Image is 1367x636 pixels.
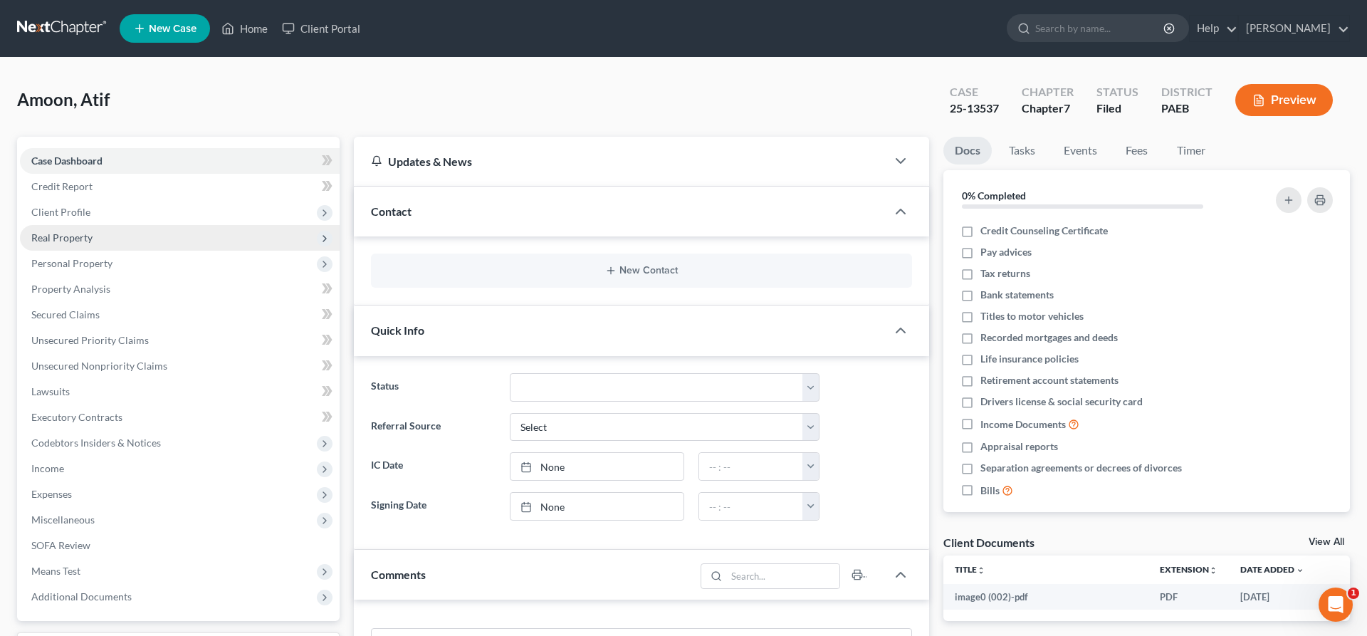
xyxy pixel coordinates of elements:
button: New Contact [382,265,901,276]
label: IC Date [364,452,503,481]
a: Unsecured Priority Claims [20,328,340,353]
span: Income Documents [980,417,1066,432]
span: Executory Contracts [31,411,122,423]
div: Client Documents [943,535,1035,550]
span: Recorded mortgages and deeds [980,330,1118,345]
span: Unsecured Priority Claims [31,334,149,346]
a: Unsecured Nonpriority Claims [20,353,340,379]
div: Chapter [1022,100,1074,117]
button: Preview [1235,84,1333,116]
a: Lawsuits [20,379,340,405]
td: image0 (002)-pdf [943,584,1148,610]
div: Chapter [1022,84,1074,100]
span: Contact [371,204,412,218]
span: Lawsuits [31,385,70,397]
a: Help [1190,16,1237,41]
span: Titles to motor vehicles [980,309,1084,323]
span: Comments [371,568,426,581]
span: Property Analysis [31,283,110,295]
a: Case Dashboard [20,148,340,174]
a: Credit Report [20,174,340,199]
label: Signing Date [364,492,503,521]
a: Titleunfold_more [955,564,985,575]
iframe: Intercom live chat [1319,588,1353,622]
span: Credit Counseling Certificate [980,224,1108,238]
span: Appraisal reports [980,439,1058,454]
span: Additional Documents [31,590,132,603]
div: Updates & News [371,154,869,169]
i: unfold_more [1209,566,1217,575]
label: Referral Source [364,413,503,442]
a: Property Analysis [20,276,340,302]
div: PAEB [1161,100,1213,117]
span: Means Test [31,565,80,577]
div: Status [1096,84,1138,100]
span: Bank statements [980,288,1054,302]
i: unfold_more [977,566,985,575]
span: Tax returns [980,266,1030,281]
span: Codebtors Insiders & Notices [31,437,161,449]
span: Personal Property [31,257,112,269]
span: Expenses [31,488,72,500]
span: Income [31,462,64,474]
span: Amoon, Atif [17,89,110,110]
a: [PERSON_NAME] [1239,16,1349,41]
span: New Case [149,24,197,34]
span: SOFA Review [31,539,90,551]
a: Extensionunfold_more [1160,564,1217,575]
div: 25-13537 [950,100,999,117]
span: Secured Claims [31,308,100,320]
input: Search by name... [1035,15,1166,41]
span: Drivers license & social security card [980,395,1143,409]
input: Search... [726,564,839,588]
span: Pay advices [980,245,1032,259]
a: Date Added expand_more [1240,564,1304,575]
a: Secured Claims [20,302,340,328]
span: Quick Info [371,323,424,337]
div: Case [950,84,999,100]
span: Life insurance policies [980,352,1079,366]
a: None [510,453,683,480]
a: Home [214,16,275,41]
a: Events [1052,137,1109,165]
a: Client Portal [275,16,367,41]
span: Client Profile [31,206,90,218]
a: Timer [1166,137,1217,165]
span: Separation agreements or decrees of divorces [980,461,1182,475]
span: Real Property [31,231,93,244]
span: Case Dashboard [31,155,103,167]
a: Fees [1114,137,1160,165]
span: Miscellaneous [31,514,95,526]
a: Tasks [997,137,1047,165]
a: View All [1309,537,1344,547]
strong: 0% Completed [962,189,1026,202]
td: PDF [1148,584,1229,610]
span: 1 [1348,588,1359,599]
span: 7 [1064,101,1070,115]
a: Docs [943,137,992,165]
div: Filed [1096,100,1138,117]
a: None [510,493,683,520]
span: Retirement account statements [980,373,1119,387]
a: SOFA Review [20,533,340,558]
label: Status [364,373,503,402]
i: expand_more [1296,566,1304,575]
a: Executory Contracts [20,405,340,430]
div: District [1161,84,1213,100]
input: -- : -- [699,453,802,480]
td: [DATE] [1229,584,1316,610]
span: Unsecured Nonpriority Claims [31,360,167,372]
span: Credit Report [31,180,93,192]
input: -- : -- [699,493,802,520]
span: Bills [980,484,1000,498]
